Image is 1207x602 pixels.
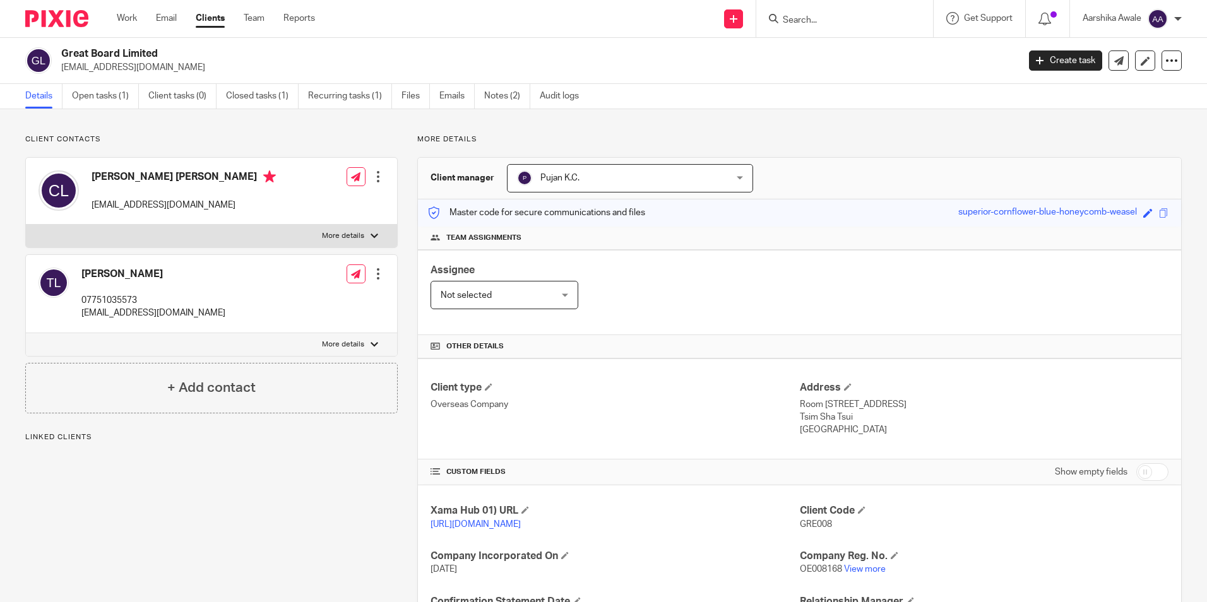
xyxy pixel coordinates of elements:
[25,10,88,27] img: Pixie
[1055,466,1127,478] label: Show empty fields
[431,504,799,517] h4: Xama Hub 01) URL
[844,565,886,574] a: View more
[800,520,832,529] span: GRE008
[446,233,521,243] span: Team assignments
[431,172,494,184] h3: Client manager
[39,268,69,298] img: svg%3E
[308,84,392,109] a: Recurring tasks (1)
[964,14,1013,23] span: Get Support
[1029,50,1102,71] a: Create task
[92,170,276,186] h4: [PERSON_NAME] [PERSON_NAME]
[25,134,398,145] p: Client contacts
[283,12,315,25] a: Reports
[800,423,1168,436] p: [GEOGRAPHIC_DATA]
[431,467,799,477] h4: CUSTOM FIELDS
[517,170,532,186] img: svg%3E
[446,341,504,351] span: Other details
[226,84,299,109] a: Closed tasks (1)
[431,265,475,275] span: Assignee
[441,291,492,300] span: Not selected
[1083,12,1141,25] p: Aarshika Awale
[431,381,799,394] h4: Client type
[25,47,52,74] img: svg%3E
[61,61,1010,74] p: [EMAIL_ADDRESS][DOMAIN_NAME]
[800,381,1168,394] h4: Address
[263,170,276,183] i: Primary
[431,398,799,411] p: Overseas Company
[417,134,1182,145] p: More details
[800,565,842,574] span: OE008168
[958,206,1137,220] div: superior-cornflower-blue-honeycomb-weasel
[81,294,225,307] p: 07751035573
[72,84,139,109] a: Open tasks (1)
[431,520,521,529] a: [URL][DOMAIN_NAME]
[401,84,430,109] a: Files
[540,84,588,109] a: Audit logs
[322,231,364,241] p: More details
[81,307,225,319] p: [EMAIL_ADDRESS][DOMAIN_NAME]
[800,550,1168,563] h4: Company Reg. No.
[782,15,895,27] input: Search
[167,378,256,398] h4: + Add contact
[800,411,1168,423] p: Tsim Sha Tsui
[148,84,217,109] a: Client tasks (0)
[244,12,265,25] a: Team
[439,84,475,109] a: Emails
[540,174,580,182] span: Pujan K.C.
[322,339,364,350] p: More details
[81,268,225,281] h4: [PERSON_NAME]
[484,84,530,109] a: Notes (2)
[25,432,398,442] p: Linked clients
[1148,9,1168,29] img: svg%3E
[25,84,62,109] a: Details
[427,206,645,219] p: Master code for secure communications and files
[117,12,137,25] a: Work
[39,170,79,211] img: svg%3E
[196,12,225,25] a: Clients
[61,47,820,61] h2: Great Board Limited
[431,550,799,563] h4: Company Incorporated On
[800,398,1168,411] p: Room [STREET_ADDRESS]
[156,12,177,25] a: Email
[431,565,457,574] span: [DATE]
[92,199,276,211] p: [EMAIL_ADDRESS][DOMAIN_NAME]
[800,504,1168,517] h4: Client Code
